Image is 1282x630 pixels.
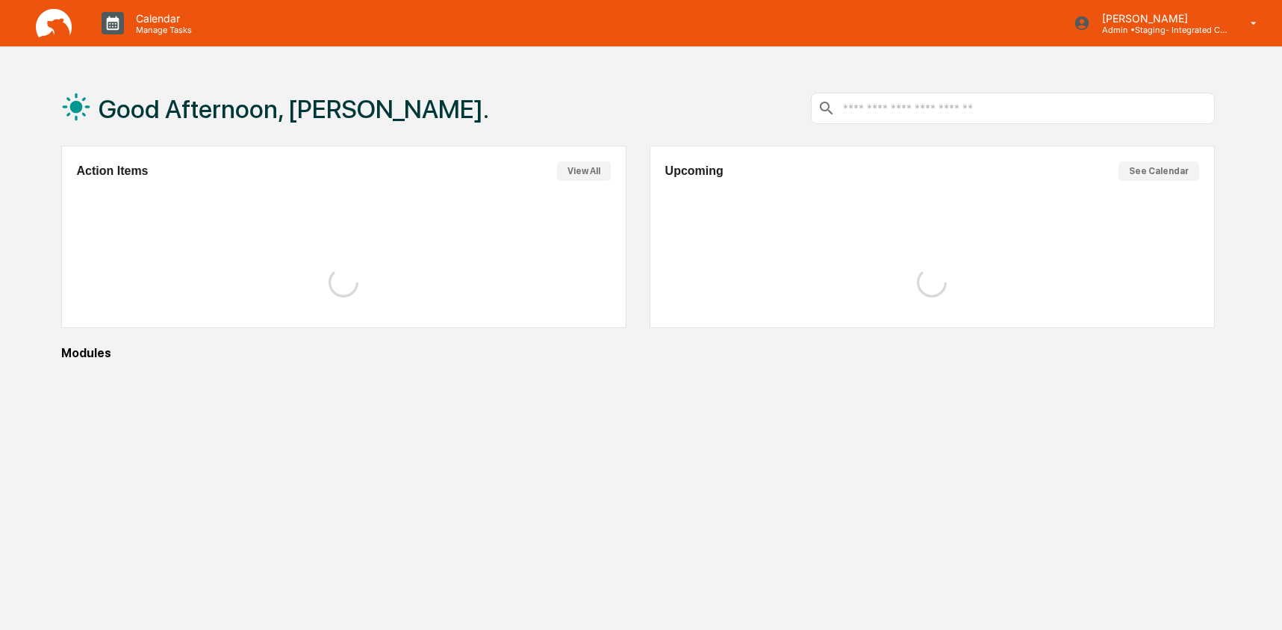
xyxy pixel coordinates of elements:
[1118,161,1199,181] button: See Calendar
[99,94,489,124] h1: Good Afternoon, [PERSON_NAME].
[77,164,149,178] h2: Action Items
[665,164,724,178] h2: Upcoming
[61,346,1215,360] div: Modules
[1090,25,1229,35] p: Admin • Staging- Integrated Compliance Advisors
[124,25,199,35] p: Manage Tasks
[124,12,199,25] p: Calendar
[1090,12,1229,25] p: [PERSON_NAME]
[557,161,611,181] button: View All
[36,9,72,38] img: logo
